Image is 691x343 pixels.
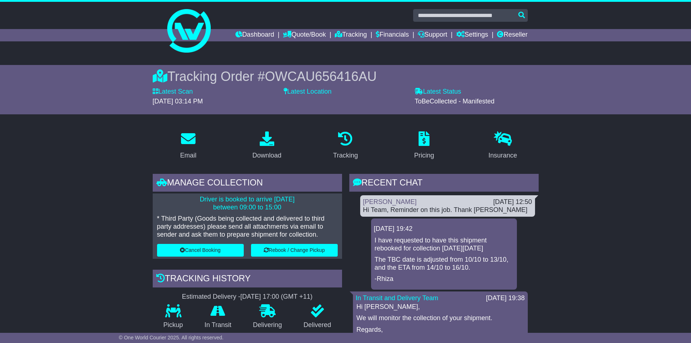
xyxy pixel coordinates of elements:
[153,69,539,84] div: Tracking Order #
[284,88,332,96] label: Latest Location
[415,98,494,105] span: ToBeCollected - Manifested
[363,198,417,205] a: [PERSON_NAME]
[180,151,196,160] div: Email
[328,129,362,163] a: Tracking
[357,314,524,322] p: We will monitor the collection of your shipment.
[486,294,525,302] div: [DATE] 19:38
[153,270,342,289] div: Tracking history
[153,98,203,105] span: [DATE] 03:14 PM
[153,293,342,301] div: Estimated Delivery -
[456,29,488,41] a: Settings
[497,29,527,41] a: Reseller
[194,321,242,329] p: In Transit
[265,69,377,84] span: OWCAU656416AU
[293,321,342,329] p: Delivered
[415,88,461,96] label: Latest Status
[489,151,517,160] div: Insurance
[119,335,224,340] span: © One World Courier 2025. All rights reserved.
[357,326,524,334] p: Regards,
[414,151,434,160] div: Pricing
[374,225,514,233] div: [DATE] 19:42
[375,275,513,283] p: -Rhiza
[375,256,513,271] p: The TBC date is adjusted from 10/10 to 13/10, and the ETA from 14/10 to 16/10.
[418,29,447,41] a: Support
[335,29,367,41] a: Tracking
[242,321,293,329] p: Delivering
[153,174,342,193] div: Manage collection
[333,151,358,160] div: Tracking
[157,215,338,238] p: * Third Party (Goods being collected and delivered to third party addresses) please send all atta...
[240,293,313,301] div: [DATE] 17:00 (GMT +11)
[175,129,201,163] a: Email
[157,196,338,211] p: Driver is booked to arrive [DATE] between 09:00 to 15:00
[363,206,532,214] div: Hi Team, Reminder on this job. Thank [PERSON_NAME]
[251,244,338,257] button: Rebook / Change Pickup
[376,29,409,41] a: Financials
[248,129,286,163] a: Download
[356,294,439,302] a: In Transit and Delivery Team
[153,88,193,96] label: Latest Scan
[252,151,281,160] div: Download
[493,198,532,206] div: [DATE] 12:50
[484,129,522,163] a: Insurance
[153,321,194,329] p: Pickup
[235,29,274,41] a: Dashboard
[375,237,513,252] p: I have requested to have this shipment rebooked for collection [DATE][DATE]
[157,244,244,257] button: Cancel Booking
[283,29,326,41] a: Quote/Book
[349,174,539,193] div: RECENT CHAT
[410,129,439,163] a: Pricing
[357,303,524,311] p: Hi [PERSON_NAME],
